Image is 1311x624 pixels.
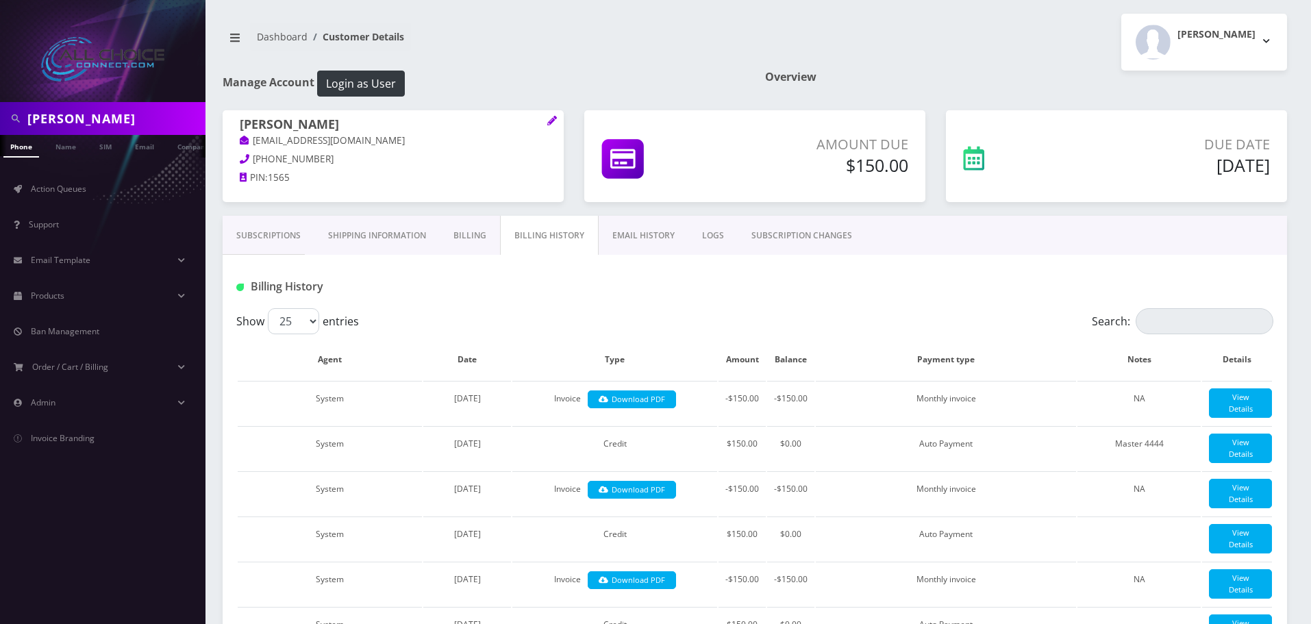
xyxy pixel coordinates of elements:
td: -$150.00 [719,471,766,515]
span: Admin [31,397,55,408]
td: NA [1077,471,1201,515]
td: Invoice [512,381,717,425]
h1: Manage Account [223,71,745,97]
select: Showentries [268,308,319,334]
a: Login as User [314,75,405,90]
h5: [DATE] [1072,155,1270,175]
th: Notes [1077,340,1201,379]
span: Support [29,219,59,230]
a: SIM [92,135,118,156]
td: -$150.00 [767,471,814,515]
button: Login as User [317,71,405,97]
span: Action Queues [31,183,86,195]
th: Balance [767,340,814,379]
h1: Overview [765,71,1287,84]
th: Amount [719,340,766,379]
th: Date [423,340,511,379]
td: Auto Payment [816,516,1076,560]
li: Customer Details [308,29,404,44]
td: System [238,562,422,606]
span: [DATE] [454,438,481,449]
a: Name [49,135,83,156]
td: System [238,516,422,560]
a: View Details [1209,479,1272,508]
p: Amount Due [738,134,908,155]
td: $0.00 [767,426,814,470]
th: Type [512,340,717,379]
a: Phone [3,135,39,158]
a: PIN: [240,171,268,185]
td: Invoice [512,562,717,606]
h2: [PERSON_NAME] [1177,29,1256,40]
button: [PERSON_NAME] [1121,14,1287,71]
td: Monthly invoice [816,471,1076,515]
a: View Details [1209,388,1272,418]
span: Ban Management [31,325,99,337]
td: Invoice [512,471,717,515]
input: Search: [1136,308,1273,334]
label: Show entries [236,308,359,334]
td: $0.00 [767,516,814,560]
td: -$150.00 [719,562,766,606]
a: View Details [1209,524,1272,553]
a: Company [171,135,216,156]
td: NA [1077,562,1201,606]
label: Search: [1092,308,1273,334]
input: Search in Company [27,105,202,132]
a: SUBSCRIPTION CHANGES [738,216,866,255]
a: Shipping Information [314,216,440,255]
a: Email [128,135,161,156]
td: System [238,471,422,515]
h5: $150.00 [738,155,908,175]
td: -$150.00 [719,381,766,425]
th: Agent [238,340,422,379]
a: Download PDF [588,390,676,409]
a: Billing [440,216,500,255]
img: All Choice Connect [41,37,164,82]
a: View Details [1209,434,1272,463]
h1: Billing History [236,280,569,293]
td: Credit [512,516,717,560]
th: Payment type [816,340,1076,379]
td: Monthly invoice [816,381,1076,425]
span: [DATE] [454,483,481,495]
td: NA [1077,381,1201,425]
a: View Details [1209,569,1272,599]
a: Dashboard [257,30,308,43]
span: Email Template [31,254,90,266]
a: Subscriptions [223,216,314,255]
td: $150.00 [719,516,766,560]
a: [EMAIL_ADDRESS][DOMAIN_NAME] [240,134,405,148]
span: Order / Cart / Billing [32,361,108,373]
td: Credit [512,426,717,470]
td: System [238,381,422,425]
th: Details [1202,340,1272,379]
span: Products [31,290,64,301]
a: EMAIL HISTORY [599,216,688,255]
a: Download PDF [588,571,676,590]
td: -$150.00 [767,381,814,425]
td: -$150.00 [767,562,814,606]
span: [DATE] [454,573,481,585]
a: Billing History [500,216,599,255]
h1: [PERSON_NAME] [240,117,547,134]
a: Download PDF [588,481,676,499]
span: Invoice Branding [31,432,95,444]
span: [PHONE_NUMBER] [253,153,334,165]
nav: breadcrumb [223,23,745,62]
a: LOGS [688,216,738,255]
p: Due Date [1072,134,1270,155]
td: Master 4444 [1077,426,1201,470]
td: System [238,426,422,470]
td: $150.00 [719,426,766,470]
span: 1565 [268,171,290,184]
span: [DATE] [454,528,481,540]
td: Auto Payment [816,426,1076,470]
span: [DATE] [454,392,481,404]
td: Monthly invoice [816,562,1076,606]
